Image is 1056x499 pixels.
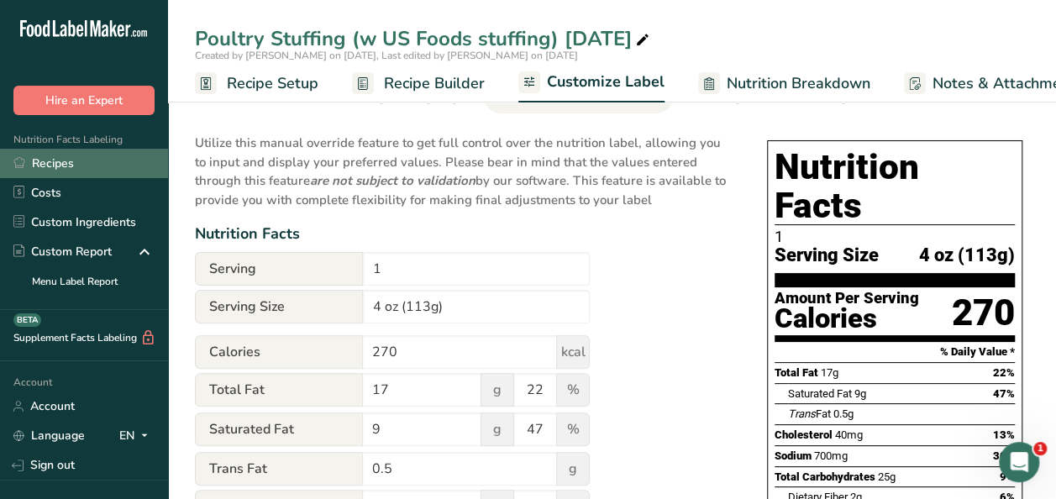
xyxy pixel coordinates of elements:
span: Saturated Fat [195,412,363,446]
div: Poultry Stuffing (w US Foods stuffing) [DATE] [195,24,653,54]
span: Total Fat [775,366,818,379]
div: 270 [952,291,1015,335]
section: % Daily Value * [775,342,1015,362]
span: g [481,412,514,446]
span: 40mg [835,428,863,441]
button: Hire an Expert [13,86,155,115]
div: Custom Report [13,243,112,260]
a: Recipe Setup [195,65,318,102]
b: are not subject to validation [310,172,475,189]
div: 1 [775,228,1015,245]
iframe: Intercom live chat [999,442,1039,482]
span: 1 [1033,442,1047,455]
span: Calories [195,335,363,369]
span: 9% [1000,470,1015,483]
span: Total Carbohydrates [775,470,875,483]
span: 4 oz (113g) [919,245,1015,266]
span: % [556,412,590,446]
span: 30% [993,449,1015,462]
span: Trans Fat [195,452,363,486]
span: Saturated Fat [788,387,852,400]
span: Recipe Builder [384,72,485,95]
span: 9g [854,387,866,400]
h1: Nutrition Facts [775,148,1015,225]
span: Total Fat [195,373,363,407]
span: Recipe Setup [227,72,318,95]
span: 47% [993,387,1015,400]
span: 700mg [814,449,848,462]
span: 17g [821,366,838,379]
span: 0.5g [833,407,854,420]
div: Amount Per Serving [775,291,919,307]
span: kcal [556,335,590,369]
a: Recipe Builder [352,65,485,102]
i: Trans [788,407,816,420]
span: 25g [878,470,896,483]
p: Utilize this manual override feature to get full control over the nutrition label, allowing you t... [195,123,733,209]
span: 13% [993,428,1015,441]
div: Calories [775,307,919,331]
span: Nutrition Breakdown [727,72,870,95]
a: Language [13,421,85,450]
span: Cholesterol [775,428,833,441]
span: Serving [195,252,363,286]
span: Fat [788,407,831,420]
span: Serving Size [775,245,879,266]
div: EN [119,426,155,446]
span: % [556,373,590,407]
span: Sodium [775,449,812,462]
span: Customize Label [547,71,665,93]
span: 22% [993,366,1015,379]
div: BETA [13,313,41,327]
span: g [481,373,514,407]
span: Created by [PERSON_NAME] on [DATE], Last edited by [PERSON_NAME] on [DATE] [195,49,578,62]
span: Serving Size [195,290,363,323]
a: Nutrition Breakdown [698,65,870,102]
span: g [556,452,590,486]
a: Customize Label [518,63,665,103]
div: Nutrition Facts [195,223,733,245]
